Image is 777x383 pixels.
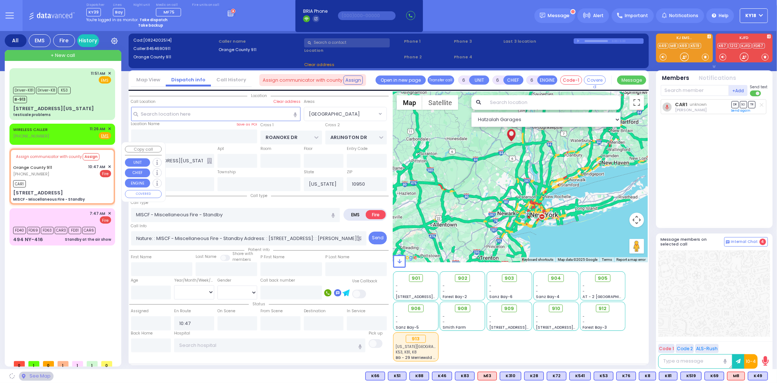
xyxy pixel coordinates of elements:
span: Clear address [304,62,334,67]
label: P Last Name [325,254,349,260]
span: ✕ [108,164,111,170]
span: - [583,283,585,289]
label: Last Name [196,254,216,260]
button: Drag Pegman onto the map to open Street View [629,239,644,254]
div: K76 [616,372,636,380]
span: FD31 [68,227,81,234]
button: Copy call [125,146,162,153]
span: Patient info [244,247,273,252]
div: BLS [705,372,724,380]
a: K519 [690,43,701,49]
a: Map View [131,76,166,83]
span: New York Presbyterian Hospital- Columbia Campus 622, West 168th Street New York City [396,344,555,349]
div: K49 [748,372,768,380]
span: [STREET_ADDRESS][PERSON_NAME] [396,294,465,299]
span: 1 [87,361,98,367]
label: Room [260,146,271,152]
a: 1212 [729,43,739,49]
span: KY18 [746,12,757,19]
span: unknown [690,102,707,107]
span: Call type [247,193,271,198]
label: Back Home [131,330,153,336]
span: - [443,314,445,319]
span: - [489,289,491,294]
button: ALS-Rush [695,344,719,353]
span: Other building occupants [207,158,212,164]
div: BLS [616,372,636,380]
label: Township [217,169,236,175]
img: Logo [29,11,77,20]
small: Share with [232,251,253,256]
button: Message [617,76,646,85]
label: In Service [347,308,365,314]
a: K49 [658,43,668,49]
label: Location Name [131,121,160,127]
span: TR [748,101,756,108]
div: Fire [53,34,75,47]
label: Cross 1 [260,122,274,128]
span: Help [719,12,729,19]
span: Message [548,12,570,19]
label: Orange County 911 [133,54,216,60]
span: [GEOGRAPHIC_DATA] [309,111,360,118]
span: Driver-K8 [36,87,57,94]
span: 11:26 AM [90,126,106,132]
span: FD69 [27,227,40,234]
button: 10-4 [744,354,758,369]
div: ALS [478,372,497,380]
span: Forest Bay-3 [583,325,607,330]
label: State [304,169,314,175]
div: K8 [639,372,656,380]
span: Important [625,12,648,19]
span: 904 [551,275,561,282]
div: 913 [406,335,426,343]
div: BLS [500,372,521,380]
a: Open this area in Google Maps (opens a new window) [395,253,419,262]
label: Pick up [369,330,382,336]
span: - [536,283,538,289]
span: - [583,289,585,294]
img: comment-alt.png [726,240,730,244]
a: Call History [211,76,252,83]
span: 0 [101,361,112,367]
div: BLS [455,372,475,380]
strong: Take dispatch [140,17,168,23]
span: 909 [505,305,514,312]
div: BLS [432,372,452,380]
span: Location [247,93,271,98]
span: CAR1 [13,180,26,187]
label: Call Type [131,200,149,206]
span: 4 [760,239,766,245]
div: K541 [569,372,591,380]
div: BLS [748,372,768,380]
button: Internal Chat 4 [724,237,768,247]
div: BLS [409,372,429,380]
label: Fire [366,210,386,219]
label: Call back number [260,278,295,283]
span: [PHONE_NUMBER] [13,171,49,177]
span: BRIA Phone [303,8,327,15]
span: ✕ [108,210,111,217]
span: DR [731,101,739,108]
div: M13 [478,372,497,380]
span: ✕ [108,70,111,77]
div: K88 [409,372,429,380]
span: [0824202514] [143,37,172,43]
span: - [443,283,445,289]
label: Location [304,47,401,54]
span: Fire [100,216,111,224]
a: M8 [669,43,678,49]
span: Sanz Bay-6 [489,294,513,299]
button: Send [369,232,387,244]
div: 494 NY-416 [13,236,43,243]
a: K67 [718,43,728,49]
span: [PHONE_NUMBER] [13,133,49,139]
button: Toggle fullscreen view [629,95,644,110]
div: K310 [500,372,521,380]
div: testicale problems [13,112,51,117]
div: K72 [547,372,566,380]
label: Caller: [133,46,216,52]
a: Send again [731,108,751,113]
span: SO [740,101,747,108]
img: message.svg [540,13,545,18]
